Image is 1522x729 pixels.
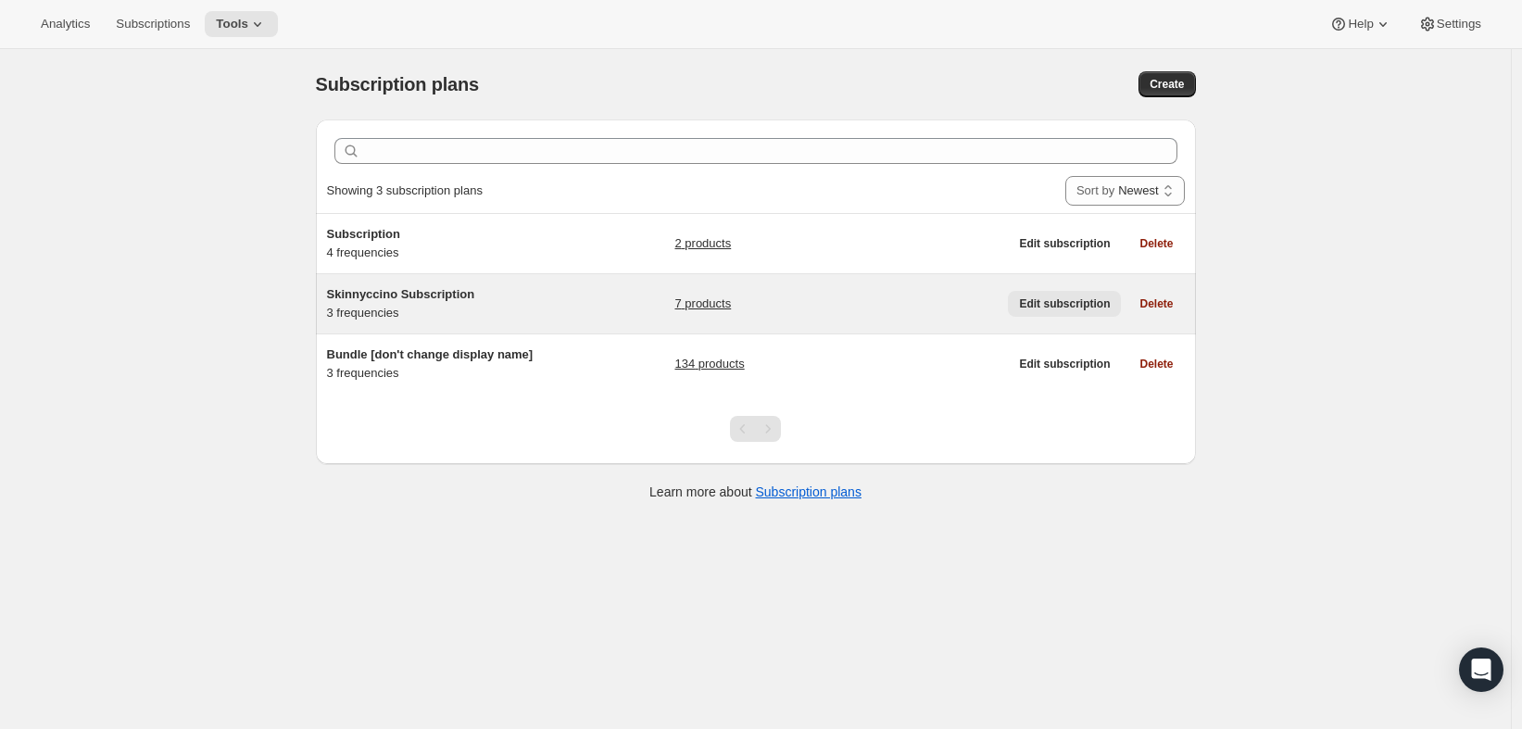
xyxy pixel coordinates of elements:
button: Delete [1128,231,1184,257]
span: Subscription [327,227,400,241]
div: 3 frequencies [327,285,559,322]
button: Settings [1407,11,1492,37]
button: Create [1138,71,1195,97]
a: 2 products [674,234,731,253]
button: Tools [205,11,278,37]
span: Edit subscription [1019,236,1110,251]
span: Settings [1437,17,1481,31]
button: Edit subscription [1008,351,1121,377]
span: Delete [1139,357,1173,371]
p: Learn more about [649,483,862,501]
span: Skinnyccino Subscription [327,287,475,301]
button: Help [1318,11,1403,37]
a: 7 products [674,295,731,313]
button: Delete [1128,291,1184,317]
span: Subscription plans [316,74,479,94]
span: Delete [1139,296,1173,311]
span: Edit subscription [1019,357,1110,371]
button: Edit subscription [1008,231,1121,257]
button: Analytics [30,11,101,37]
span: Tools [216,17,248,31]
div: 4 frequencies [327,225,559,262]
button: Edit subscription [1008,291,1121,317]
span: Showing 3 subscription plans [327,183,483,197]
span: Help [1348,17,1373,31]
button: Subscriptions [105,11,201,37]
a: 134 products [674,355,744,373]
a: Subscription plans [756,484,862,499]
span: Edit subscription [1019,296,1110,311]
nav: Pagination [730,416,781,442]
span: Create [1150,77,1184,92]
span: Analytics [41,17,90,31]
div: 3 frequencies [327,346,559,383]
button: Delete [1128,351,1184,377]
span: Subscriptions [116,17,190,31]
div: Open Intercom Messenger [1459,647,1503,692]
span: Delete [1139,236,1173,251]
span: Bundle [don't change display name] [327,347,534,361]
